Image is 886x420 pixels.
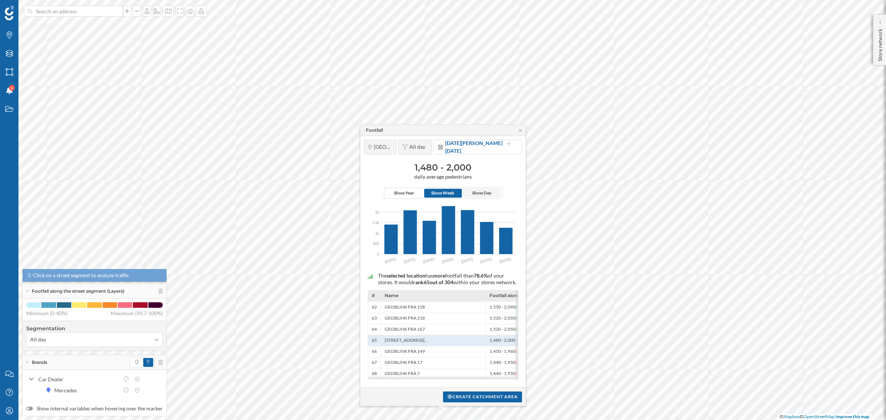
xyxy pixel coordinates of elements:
[364,162,522,173] h3: 1,480 - 2,000
[372,327,377,333] span: 64
[384,257,396,264] text: [DATE]
[11,84,13,92] span: 8
[372,349,377,355] span: 66
[425,273,433,279] span: has
[490,327,527,333] span: 1,520 - 2,050
[453,279,516,286] span: within your stores network.
[374,144,392,150] span: [GEOGRAPHIC_DATA]
[423,257,435,264] text: [DATE]
[368,274,372,279] img: intelligent_assistant_bucket_2.svg
[430,279,443,286] span: out of
[490,371,526,377] span: 1,440 - 1,950
[385,316,425,321] span: GEOBLINK FRA 218
[385,371,420,377] span: GEOBLINK FRA 7
[490,349,526,355] span: 1,450 - 1,960
[372,316,377,321] span: 63
[783,414,800,419] a: Mapbox
[474,273,488,279] span: 78.6%
[433,273,445,279] span: more
[26,325,163,332] h4: Segmentation
[26,310,68,317] span: Minimum (0-40%)
[5,6,14,20] img: Geoblink Logo
[394,190,414,197] span: Show Year
[33,272,129,279] span: Click on a street segment to analyze traffic
[778,414,871,420] div: © ©
[403,257,416,264] text: [DATE]
[480,257,492,264] text: [DATE]
[490,360,526,366] span: 1,440 - 1,950
[431,190,454,197] span: Show Week
[490,316,527,321] span: 1,520 - 2,050
[442,257,454,264] text: [DATE]
[472,190,491,197] span: Show Day
[385,349,425,355] span: GEOBLINK FRA 149
[378,273,504,286] span: of your stores. It would
[372,293,375,299] span: #
[372,220,379,226] span: 1.5k
[364,173,522,180] span: daily average pedestrians
[444,279,453,286] span: 304
[424,279,430,286] span: 65
[372,360,377,366] span: 67
[375,209,379,215] span: 2k
[372,371,377,377] span: 68
[375,231,379,236] span: 1k
[876,26,884,61] p: Store network
[378,273,387,279] span: The
[490,293,529,299] span: Footfall along the street segment
[373,241,379,247] span: 500
[445,148,461,154] span: [DATE]
[30,336,46,343] span: All day
[385,360,422,366] span: GEOBLINK FRA 17
[38,375,119,383] div: Car Dealer
[32,288,124,295] span: Footfall along the street segment (Layers)
[12,5,48,12] span: Assistance
[385,327,425,333] span: GEOBLINK FRA 167
[32,359,47,366] span: Brands
[372,338,377,344] span: 65
[499,257,511,264] text: [DATE]
[409,144,428,150] span: All day
[111,310,163,317] span: Maximum (99,7-100%)
[445,140,502,146] span: [DATE][PERSON_NAME]
[372,304,377,310] span: 62
[490,304,527,310] span: 1,550 - 2,090
[803,414,835,419] a: OpenStreetMap
[387,273,425,279] span: selected location
[377,252,379,257] span: 0
[385,304,425,310] span: GEOBLINK FRA 158
[26,405,163,412] label: Show internal variables when hovering over the marker
[385,338,428,344] span: [STREET_ADDRESS]…
[835,414,869,419] a: Improve this map
[366,127,383,134] div: Footfall
[385,293,398,299] span: Name
[445,273,474,279] span: footfall than
[490,338,517,344] span: 1,480 - 2,000
[54,386,80,394] div: Mercedes
[413,279,424,286] span: rank
[461,257,473,264] text: [DATE]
